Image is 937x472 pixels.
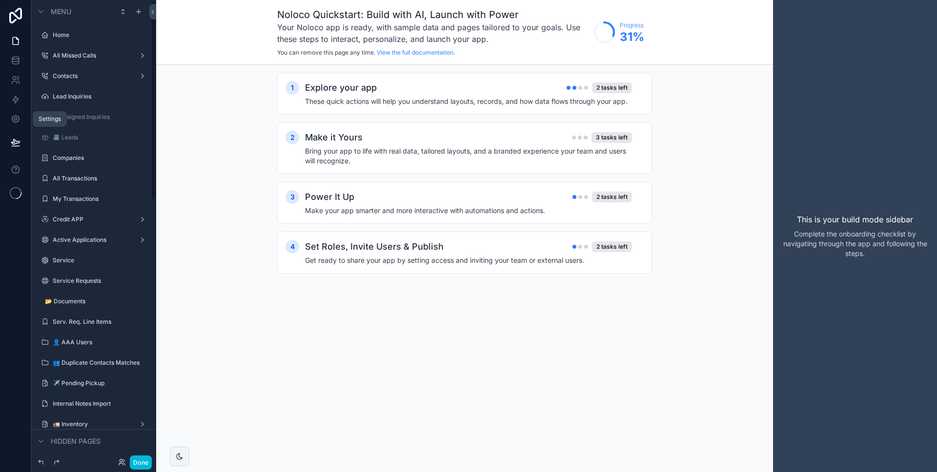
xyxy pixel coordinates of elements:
[53,93,144,100] label: Lead Inquiries
[797,214,913,225] p: This is your build mode sidebar
[53,195,144,203] label: My Transactions
[53,277,144,285] label: Service Requests
[53,52,131,59] label: All Missed Calls
[277,21,589,45] h3: Your Noloco app is ready, with sample data and pages tailored to your goals. Use these steps to i...
[53,400,144,408] label: Internal Notes Import
[53,31,144,39] label: Home
[53,216,131,223] label: Credit APP
[53,379,144,387] label: ✈️ Pending Pickup
[53,175,144,182] label: All Transactions
[53,134,144,141] label: 📇 Leads
[620,21,644,29] span: Progress
[53,359,144,367] label: 👥 Duplicate Contacts Matches
[53,318,144,326] label: Serv. Req. Line Items
[277,49,375,56] span: You can remove this page any time.
[53,420,131,428] label: 🚛 Inventory
[51,436,101,446] span: Hidden pages
[53,113,144,121] label: Unassigned Inquiries
[377,49,455,56] a: View the full documentation.
[277,8,589,21] h1: Noloco Quickstart: Build with AI, Launch with Power
[53,72,131,80] label: Contacts
[620,29,644,45] span: 31 %
[53,338,144,346] label: 👤 AAA Users
[53,154,144,162] label: Companies
[39,115,61,123] div: Settings
[53,236,131,244] label: Active Applications
[130,455,152,470] button: Done
[51,7,71,17] span: Menu
[53,256,144,264] label: Service
[781,229,929,258] p: Complete the onboarding checklist by navigating through the app and following the steps.
[45,297,144,305] label: 📂 Documents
